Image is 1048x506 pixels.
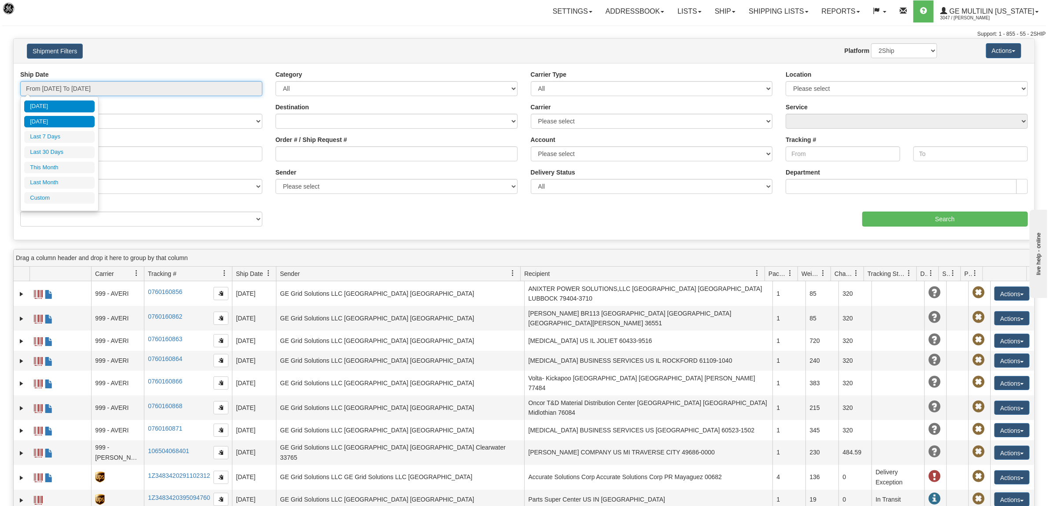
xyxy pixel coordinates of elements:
button: Copy to clipboard [213,446,228,459]
label: Order # / Ship Request # [276,135,347,144]
a: 106504068401 [148,447,189,454]
button: Copy to clipboard [213,493,228,506]
button: Shipment Filters [27,44,83,59]
td: 215 [805,395,838,420]
a: Label [34,469,43,484]
td: 0 [838,465,871,490]
a: Expand [17,357,26,365]
td: 999 - AVERI [91,395,144,420]
label: Sender [276,168,296,177]
a: Label [34,445,43,459]
span: Tracking # [148,269,177,278]
span: Unknown [928,354,941,366]
td: GE Grid Solutions LLC [GEOGRAPHIC_DATA] [GEOGRAPHIC_DATA] [276,371,524,395]
label: Carrier [531,103,551,112]
span: Unknown [928,334,941,346]
input: To [913,146,1028,161]
img: 8 - UPS [95,472,104,483]
td: 999 - AVERI [91,281,144,306]
a: Expand [17,404,26,413]
button: Copy to clipboard [213,471,228,484]
td: GE Grid Solutions LLC [GEOGRAPHIC_DATA] [GEOGRAPHIC_DATA] [276,281,524,306]
td: GE Grid Solutions LLC [GEOGRAPHIC_DATA] [GEOGRAPHIC_DATA] [276,331,524,351]
span: Pickup Not Assigned [972,354,985,366]
button: Copy to clipboard [213,287,228,300]
td: GE Grid Solutions LLC [GEOGRAPHIC_DATA] [GEOGRAPHIC_DATA] Clearwater 33765 [276,440,524,465]
li: [DATE] [24,100,95,112]
label: Carrier Type [531,70,566,79]
a: 0760160863 [148,335,182,342]
button: Copy to clipboard [213,424,228,437]
label: Category [276,70,302,79]
td: [DATE] [232,281,276,306]
span: Tracking Status [868,269,906,278]
a: BOL / CMR [44,333,53,347]
button: Copy to clipboard [213,401,228,414]
td: [MEDICAL_DATA] BUSINESS SERVICES US [GEOGRAPHIC_DATA] 60523-1502 [524,420,772,440]
a: 0760160866 [148,378,182,385]
td: GE Grid Solutions LLC GE Grid Solutions LLC [GEOGRAPHIC_DATA] [276,465,524,490]
a: Expand [17,337,26,346]
td: 999 - AVERI [91,420,144,440]
td: 320 [838,281,871,306]
a: Expand [17,426,26,435]
td: 4 [772,465,805,490]
td: 1 [772,281,805,306]
img: 8 - UPS [95,494,104,505]
span: Pickup Not Assigned [972,493,985,505]
a: Shipment Issues filter column settings [945,266,960,281]
a: Label [34,311,43,325]
button: Copy to clipboard [213,334,228,347]
div: live help - online [7,7,81,14]
td: 230 [805,440,838,465]
label: Tracking # [786,135,816,144]
button: Actions [994,376,1030,390]
a: Addressbook [599,0,671,22]
a: Label [34,492,43,506]
label: Location [786,70,811,79]
iframe: chat widget [1028,208,1047,298]
td: [DATE] [232,351,276,371]
a: Ship [708,0,742,22]
a: Shipping lists [742,0,815,22]
button: Actions [994,353,1030,368]
span: Unknown [928,311,941,324]
span: Pickup Not Assigned [972,311,985,324]
span: Pickup Not Assigned [972,376,985,388]
a: Ship Date filter column settings [261,266,276,281]
label: Service [786,103,808,112]
td: 383 [805,371,838,395]
li: Custom [24,192,95,204]
button: Actions [986,43,1021,58]
li: This Month [24,162,95,174]
span: Pickup Not Assigned [972,423,985,435]
span: Delivery Exception [928,470,941,483]
td: 1 [772,371,805,395]
td: [DATE] [232,331,276,351]
span: Unknown [928,286,941,299]
td: 320 [838,371,871,395]
span: Pickup Status [964,269,972,278]
td: [DATE] [232,306,276,331]
img: logo3047.jpg [2,2,47,25]
a: BOL / CMR [44,400,53,414]
a: 0760160862 [148,313,182,320]
div: Support: 1 - 855 - 55 - 2SHIP [2,30,1046,38]
span: Pickup Not Assigned [972,286,985,299]
li: Last 7 Days [24,131,95,143]
td: 999 - AVERI [91,331,144,351]
a: Label [34,423,43,437]
td: 345 [805,420,838,440]
a: Packages filter column settings [783,266,798,281]
td: 999 - AVERI [91,371,144,395]
a: Label [34,400,43,414]
button: Actions [994,334,1030,348]
span: GE Multilin [US_STATE] [947,7,1034,15]
span: 3047 / [PERSON_NAME] [940,14,1006,22]
span: Shipment Issues [942,269,950,278]
td: Volta- Kickapoo [GEOGRAPHIC_DATA] [GEOGRAPHIC_DATA] [PERSON_NAME] 77484 [524,371,772,395]
a: 0760160868 [148,402,182,409]
button: Actions [994,470,1030,484]
td: 320 [838,351,871,371]
a: Expand [17,496,26,505]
